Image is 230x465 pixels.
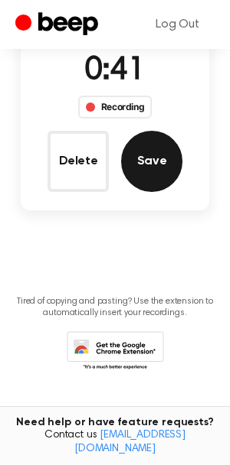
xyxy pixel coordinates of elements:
div: Recording [78,96,153,119]
a: Log Out [140,6,215,43]
a: Beep [15,10,102,40]
span: 0:41 [84,55,146,87]
a: [EMAIL_ADDRESS][DOMAIN_NAME] [74,430,186,454]
button: Delete Audio Record [48,131,109,192]
button: Save Audio Record [121,131,182,192]
p: Tired of copying and pasting? Use the extension to automatically insert your recordings. [12,296,218,319]
span: Contact us [9,429,221,456]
